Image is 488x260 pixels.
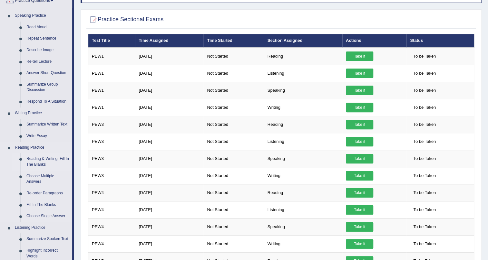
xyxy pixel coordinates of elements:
td: PEW4 [88,218,135,235]
td: PEW4 [88,235,135,252]
td: Reading [264,48,342,65]
td: Not Started [203,218,264,235]
a: Take it [346,103,373,112]
span: To be Taken [410,86,439,95]
a: Take it [346,51,373,61]
td: PEW3 [88,150,135,167]
td: PEW3 [88,167,135,184]
td: PEW1 [88,82,135,99]
td: [DATE] [135,133,203,150]
a: Summarize Spoken Text [24,233,72,245]
td: PEW1 [88,65,135,82]
span: To be Taken [410,239,439,249]
a: Listening Practice [12,222,72,234]
a: Take it [346,86,373,95]
a: Summarize Group Discussion [24,79,72,96]
a: Summarize Written Text [24,119,72,130]
a: Describe Image [24,44,72,56]
td: Listening [264,65,342,82]
a: Take it [346,120,373,129]
td: [DATE] [135,99,203,116]
a: Read Aloud [24,22,72,33]
a: Respond To A Situation [24,96,72,107]
td: [DATE] [135,201,203,218]
td: Speaking [264,82,342,99]
td: Not Started [203,82,264,99]
a: Take it [346,171,373,181]
a: Take it [346,239,373,249]
td: [DATE] [135,116,203,133]
span: To be Taken [410,171,439,181]
a: Take it [346,188,373,198]
td: Not Started [203,150,264,167]
a: Re-tell Lecture [24,56,72,68]
td: Listening [264,133,342,150]
a: Repeat Sentence [24,33,72,44]
th: Time Assigned [135,34,203,48]
a: Choose Single Answer [24,210,72,222]
td: Not Started [203,48,264,65]
td: Not Started [203,133,264,150]
td: PEW1 [88,48,135,65]
th: Test Title [88,34,135,48]
td: Not Started [203,235,264,252]
th: Actions [342,34,406,48]
span: To be Taken [410,205,439,215]
td: Reading [264,116,342,133]
td: Speaking [264,150,342,167]
td: Writing [264,167,342,184]
td: Speaking [264,218,342,235]
td: [DATE] [135,235,203,252]
a: Reading Practice [12,142,72,153]
td: PEW4 [88,201,135,218]
td: Reading [264,184,342,201]
a: Write Essay [24,130,72,142]
td: PEW3 [88,116,135,133]
td: [DATE] [135,48,203,65]
td: PEW4 [88,184,135,201]
a: Choose Multiple Answers [24,171,72,188]
td: Writing [264,235,342,252]
a: Take it [346,154,373,163]
td: Not Started [203,65,264,82]
th: Status [406,34,474,48]
td: Not Started [203,184,264,201]
a: Speaking Practice [12,10,72,22]
td: Listening [264,201,342,218]
td: [DATE] [135,150,203,167]
a: Writing Practice [12,107,72,119]
a: Fill In The Blanks [24,199,72,211]
span: To be Taken [410,188,439,198]
a: Re-order Paragraphs [24,188,72,199]
td: [DATE] [135,218,203,235]
td: [DATE] [135,65,203,82]
th: Time Started [203,34,264,48]
h2: Practice Sectional Exams [88,15,163,24]
span: To be Taken [410,51,439,61]
span: To be Taken [410,154,439,163]
td: Not Started [203,99,264,116]
td: PEW3 [88,133,135,150]
td: Not Started [203,116,264,133]
span: To be Taken [410,103,439,112]
a: Take it [346,205,373,215]
a: Reading & Writing: Fill In The Blanks [24,153,72,170]
td: [DATE] [135,184,203,201]
a: Take it [346,222,373,232]
td: Not Started [203,201,264,218]
td: Not Started [203,167,264,184]
td: [DATE] [135,167,203,184]
td: Writing [264,99,342,116]
a: Take it [346,69,373,78]
a: Answer Short Question [24,67,72,79]
span: To be Taken [410,137,439,146]
span: To be Taken [410,120,439,129]
td: [DATE] [135,82,203,99]
span: To be Taken [410,222,439,232]
a: Take it [346,137,373,146]
span: To be Taken [410,69,439,78]
th: Section Assigned [264,34,342,48]
td: PEW1 [88,99,135,116]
